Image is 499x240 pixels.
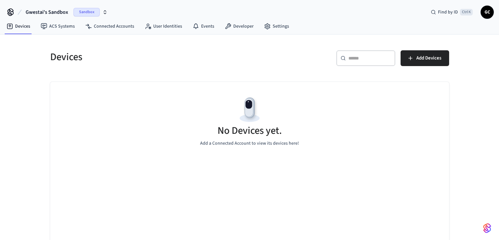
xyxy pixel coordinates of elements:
[481,6,493,18] span: GC
[483,223,491,233] img: SeamLogoGradient.69752ec5.svg
[219,20,259,32] a: Developer
[416,54,441,62] span: Add Devices
[218,124,282,137] h5: No Devices yet.
[235,95,264,125] img: Devices Empty State
[438,9,458,15] span: Find by ID
[73,8,100,16] span: Sandbox
[187,20,219,32] a: Events
[139,20,187,32] a: User Identities
[481,6,494,19] button: GC
[80,20,139,32] a: Connected Accounts
[401,50,449,66] button: Add Devices
[26,8,68,16] span: Gwestai's Sandbox
[200,140,299,147] p: Add a Connected Account to view its devices here!
[460,9,473,15] span: Ctrl K
[1,20,35,32] a: Devices
[35,20,80,32] a: ACS Systems
[426,6,478,18] div: Find by IDCtrl K
[50,50,246,64] h5: Devices
[259,20,294,32] a: Settings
